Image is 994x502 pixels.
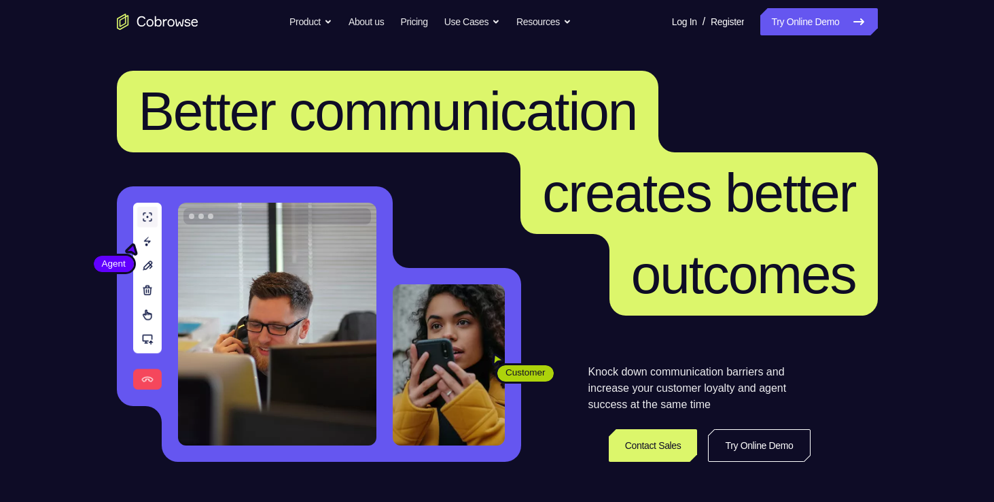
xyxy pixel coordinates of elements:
a: Try Online Demo [708,429,810,462]
button: Resources [516,8,571,35]
a: Register [711,8,744,35]
span: / [703,14,705,30]
a: Log In [672,8,697,35]
a: Pricing [400,8,427,35]
span: outcomes [631,244,856,305]
span: creates better [542,163,855,223]
a: Go to the home page [117,14,198,30]
img: A customer holding their phone [393,284,505,446]
button: Product [289,8,332,35]
img: A customer support agent talking on the phone [178,203,376,446]
span: Better communication [139,81,637,141]
p: Knock down communication barriers and increase your customer loyalty and agent success at the sam... [588,364,811,413]
a: Contact Sales [609,429,698,462]
button: Use Cases [444,8,500,35]
a: Try Online Demo [760,8,877,35]
a: About us [349,8,384,35]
